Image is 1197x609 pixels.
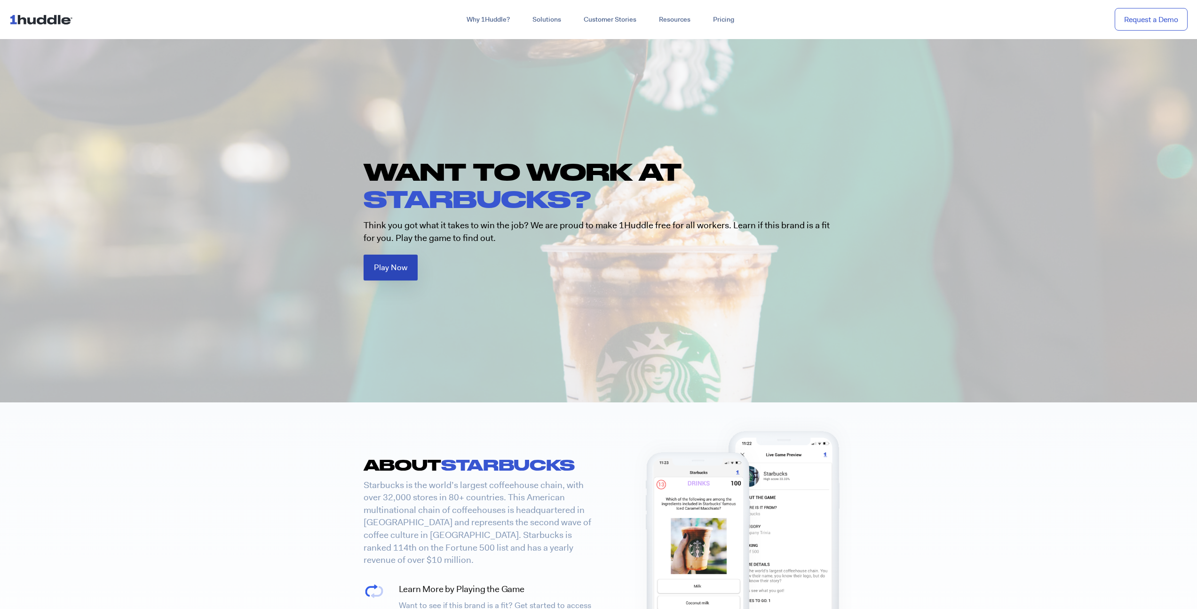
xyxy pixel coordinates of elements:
span: Play Now [374,264,407,272]
a: Solutions [521,11,572,28]
a: Play Now [364,255,418,280]
span: STARBUCKS? [364,185,591,212]
a: Resources [648,11,702,28]
h1: WANT TO WORK AT [364,158,843,212]
span: Starbucks is the world’s largest coffeehouse chain, with over 32,000 stores in 80+ countries. Thi... [364,479,591,566]
span: STARBUCKS [441,456,575,473]
a: Request a Demo [1115,8,1188,31]
h2: ABOUT [364,455,575,474]
a: Pricing [702,11,745,28]
h4: Learn More by Playing the Game [399,583,594,596]
a: Customer Stories [572,11,648,28]
p: Think you got what it takes to win the job? We are proud to make 1Huddle free for all workers. Le... [364,219,834,244]
a: Why 1Huddle? [455,11,521,28]
img: ... [9,10,77,28]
